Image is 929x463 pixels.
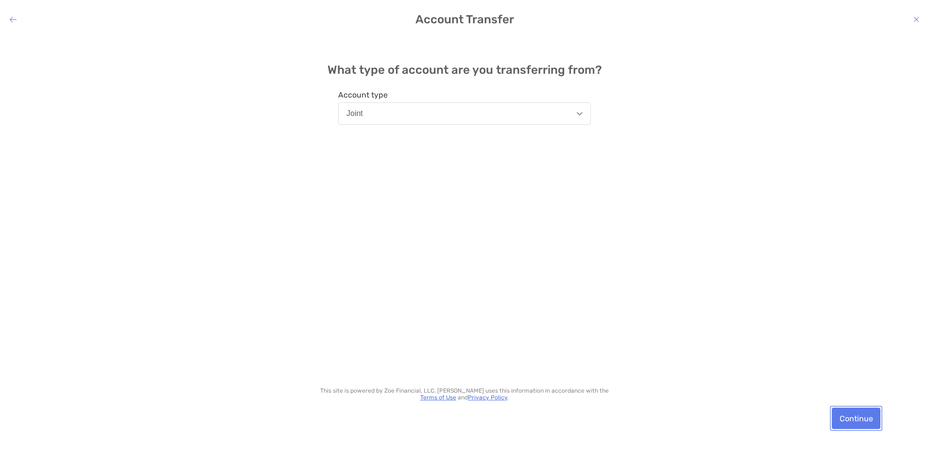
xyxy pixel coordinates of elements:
[327,63,602,77] h4: What type of account are you transferring from?
[832,408,880,429] button: Continue
[338,102,591,125] button: Joint
[346,109,363,118] div: Joint
[420,394,456,401] a: Terms of Use
[577,112,583,116] img: Open dropdown arrow
[338,90,591,99] span: Account type
[468,394,507,401] a: Privacy Policy
[318,387,611,401] p: This site is powered by Zoe Financial, LLC. [PERSON_NAME] uses this information in accordance wit...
